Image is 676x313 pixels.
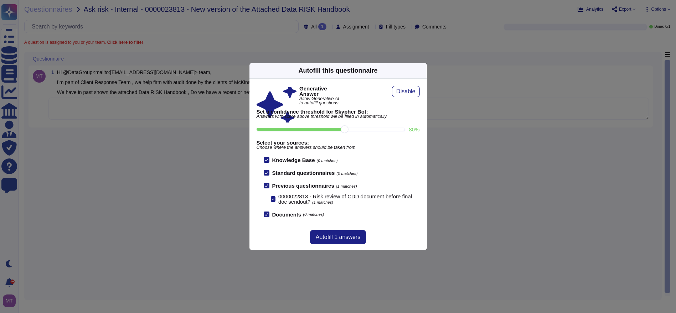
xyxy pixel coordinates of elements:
[298,66,377,75] div: Autofill this questionnaire
[303,213,324,217] span: (0 matches)
[317,158,338,163] span: (0 matches)
[336,184,357,188] span: (1 matches)
[272,157,315,163] b: Knowledge Base
[312,200,333,204] span: (1 matches)
[257,114,420,119] span: Answers with score above threshold will be filled in automatically
[396,89,415,94] span: Disable
[278,193,412,205] span: 0000022813 - Risk review of CDD document before final doc sendout?
[272,170,335,176] b: Standard questionnaires
[299,96,340,106] span: Allow Generative AI to autofill questions
[409,127,419,132] label: 80 %
[272,212,301,217] b: Documents
[272,183,334,189] b: Previous questionnaires
[392,86,419,97] button: Disable
[316,234,360,240] span: Autofill 1 answers
[257,109,420,114] b: Set a confidence threshold for Skypher Bot:
[336,171,357,176] span: (0 matches)
[257,145,420,150] span: Choose where the answers should be taken from
[310,230,366,244] button: Autofill 1 answers
[299,86,340,96] b: Generative Answer
[257,140,420,145] b: Select your sources:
